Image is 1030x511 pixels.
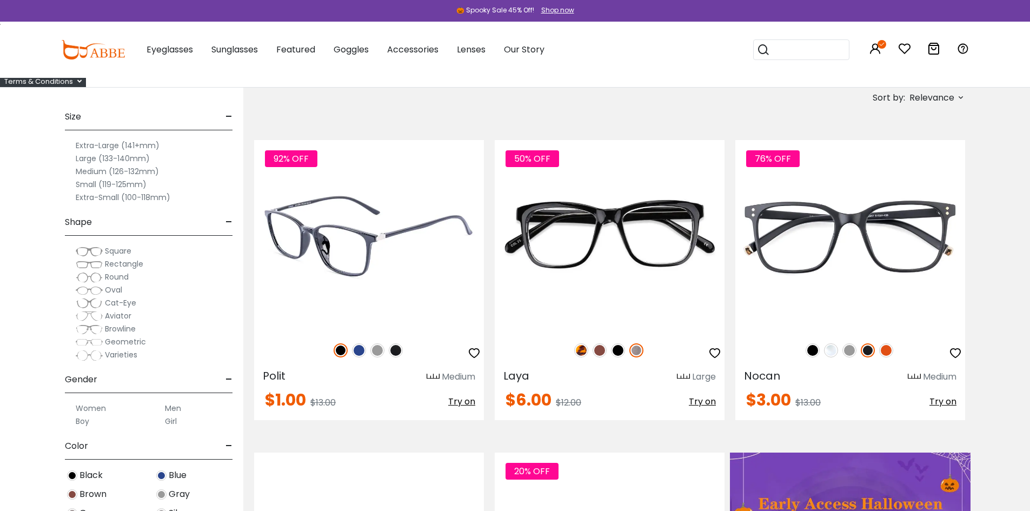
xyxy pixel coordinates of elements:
[76,191,170,204] label: Extra-Small (100-118mm)
[263,368,285,383] span: Polit
[352,343,366,357] img: Blue
[456,5,534,15] div: 🎃 Spooky Sale 45% Off!
[165,415,177,428] label: Girl
[76,285,103,296] img: Oval.png
[506,388,551,412] span: $6.00
[76,415,89,428] label: Boy
[735,140,965,331] img: Matte-black Nocan - TR ,Universal Bridge Fit
[689,392,716,412] button: Try on
[225,433,232,459] span: -
[506,463,559,480] span: 20% OFF
[156,489,167,500] img: Gray
[76,152,150,165] label: Large (133-140mm)
[76,272,103,283] img: Round.png
[504,43,544,56] span: Our Story
[824,343,838,357] img: Clear
[156,470,167,481] img: Blue
[310,396,336,409] span: $13.00
[556,396,581,409] span: $12.00
[105,245,131,256] span: Square
[611,343,625,357] img: Black
[389,343,403,357] img: Matte Black
[76,139,160,152] label: Extra-Large (141+mm)
[105,323,136,334] span: Browline
[76,337,103,348] img: Geometric.png
[503,368,529,383] span: Laya
[76,324,103,335] img: Browline.png
[842,343,856,357] img: Gray
[629,343,643,357] img: Gun
[105,284,122,295] span: Oval
[254,140,484,331] img: Black Polit - TR ,Universal Bridge Fit
[861,343,875,357] img: Matte Black
[929,392,956,412] button: Try on
[67,489,77,500] img: Brown
[806,343,820,357] img: Black
[211,43,258,56] span: Sunglasses
[495,140,725,331] img: Gun Laya - Plastic ,Universal Bridge Fit
[225,209,232,235] span: -
[79,488,107,501] span: Brown
[61,40,125,59] img: abbeglasses.com
[105,349,137,360] span: Varieties
[276,43,315,56] span: Featured
[76,402,106,415] label: Women
[105,258,143,269] span: Rectangle
[448,395,475,408] span: Try on
[105,310,131,321] span: Aviator
[574,343,588,357] img: Leopard
[76,259,103,270] img: Rectangle.png
[746,388,791,412] span: $3.00
[909,88,954,108] span: Relevance
[65,209,92,235] span: Shape
[76,246,103,257] img: Square.png
[536,5,574,15] a: Shop now
[692,370,716,383] div: Large
[76,311,103,322] img: Aviator.png
[457,43,486,56] span: Lenses
[677,373,690,381] img: size ruler
[225,367,232,393] span: -
[427,373,440,381] img: size ruler
[334,43,369,56] span: Goggles
[370,343,384,357] img: Gray
[225,104,232,130] span: -
[105,336,146,347] span: Geometric
[105,271,129,282] span: Round
[76,298,103,309] img: Cat-Eye.png
[795,396,821,409] span: $13.00
[506,150,559,167] span: 50% OFF
[689,395,716,408] span: Try on
[387,43,438,56] span: Accessories
[165,402,181,415] label: Men
[593,343,607,357] img: Brown
[65,104,81,130] span: Size
[67,470,77,481] img: Black
[76,178,147,191] label: Small (119-125mm)
[541,5,574,15] div: Shop now
[929,395,956,408] span: Try on
[169,469,187,482] span: Blue
[448,392,475,412] button: Try on
[923,370,956,383] div: Medium
[265,388,306,412] span: $1.00
[334,343,348,357] img: Black
[744,368,780,383] span: Nocan
[169,488,190,501] span: Gray
[79,469,103,482] span: Black
[65,367,97,393] span: Gender
[147,43,193,56] span: Eyeglasses
[746,150,800,167] span: 76% OFF
[105,297,136,308] span: Cat-Eye
[76,165,159,178] label: Medium (126-132mm)
[873,91,905,104] span: Sort by:
[879,343,893,357] img: Orange
[442,370,475,383] div: Medium
[265,150,317,167] span: 92% OFF
[908,373,921,381] img: size ruler
[76,350,103,361] img: Varieties.png
[65,433,88,459] span: Color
